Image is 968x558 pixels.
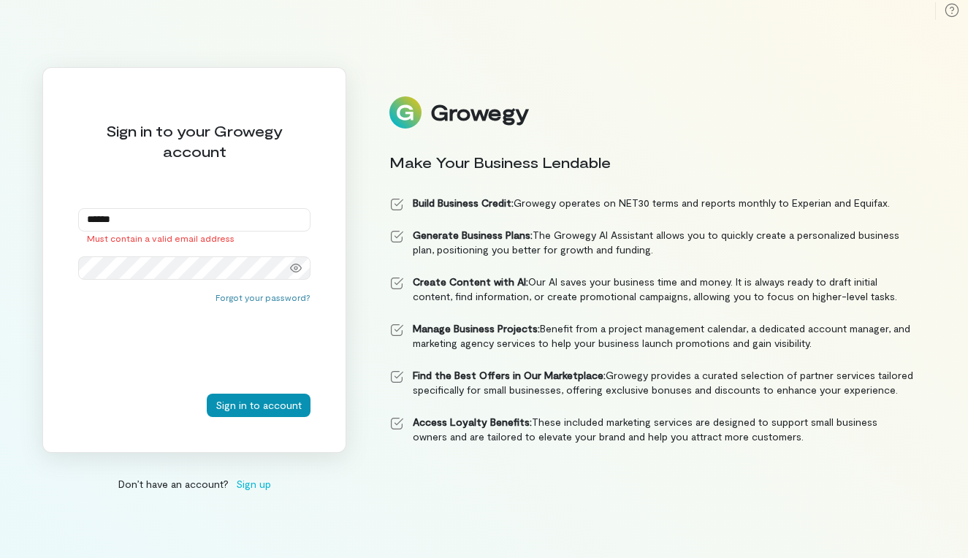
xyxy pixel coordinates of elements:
strong: Generate Business Plans: [413,229,533,241]
button: Forgot your password? [216,291,310,303]
li: Our AI saves your business time and money. It is always ready to draft initial content, find info... [389,275,914,304]
li: Growegy provides a curated selection of partner services tailored specifically for small business... [389,368,914,397]
div: Must contain a valid email address [78,232,310,245]
strong: Create Content with AI: [413,275,528,288]
li: Benefit from a project management calendar, a dedicated account manager, and marketing agency ser... [389,321,914,351]
strong: Access Loyalty Benefits: [413,416,532,428]
img: Logo [389,96,422,129]
div: Growegy [430,100,528,125]
button: Sign in to account [207,394,310,417]
strong: Manage Business Projects: [413,322,540,335]
span: Sign up [236,476,271,492]
div: Make Your Business Lendable [389,152,914,172]
li: These included marketing services are designed to support small business owners and are tailored ... [389,415,914,444]
strong: Find the Best Offers in Our Marketplace: [413,369,606,381]
strong: Build Business Credit: [413,196,514,209]
div: Sign in to your Growegy account [78,121,310,161]
li: Growegy operates on NET30 terms and reports monthly to Experian and Equifax. [389,196,914,210]
li: The Growegy AI Assistant allows you to quickly create a personalized business plan, positioning y... [389,228,914,257]
div: Don’t have an account? [42,476,346,492]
